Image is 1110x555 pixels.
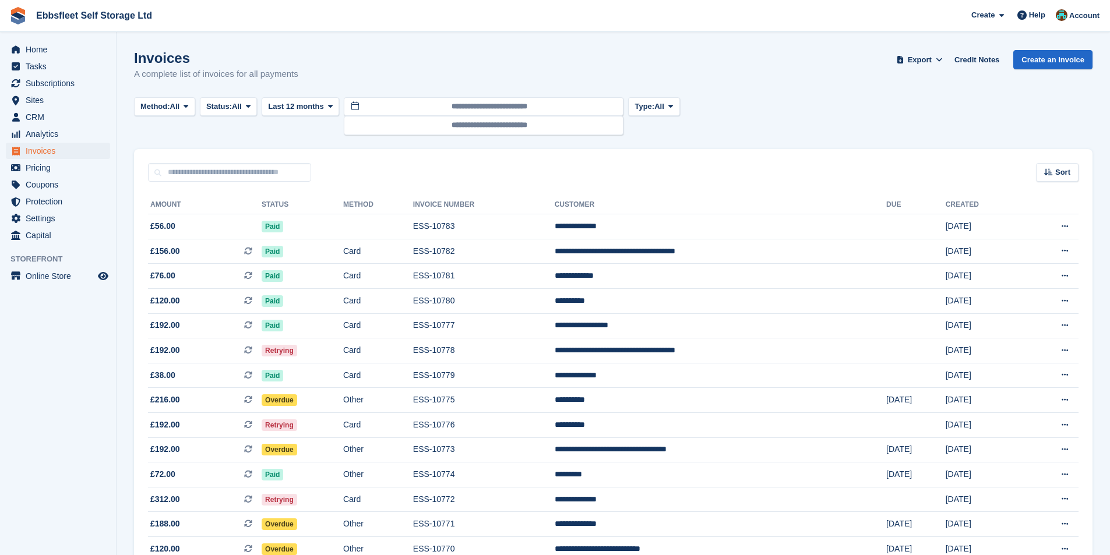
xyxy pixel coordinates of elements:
[1013,50,1093,69] a: Create an Invoice
[134,68,298,81] p: A complete list of invoices for all payments
[555,196,886,214] th: Customer
[26,41,96,58] span: Home
[6,176,110,193] a: menu
[413,437,555,462] td: ESS-10773
[343,437,413,462] td: Other
[9,7,27,24] img: stora-icon-8386f47178a22dfd0bd8f6a31ec36ba5ce8667c1dd55bd0f319d3a0aa187defe.svg
[946,512,1023,537] td: [DATE]
[232,101,242,112] span: All
[150,543,180,555] span: £120.00
[150,518,180,530] span: £188.00
[343,512,413,537] td: Other
[886,512,946,537] td: [DATE]
[31,6,157,25] a: Ebbsfleet Self Storage Ltd
[413,363,555,388] td: ESS-10779
[413,338,555,363] td: ESS-10778
[971,9,995,21] span: Create
[262,419,297,431] span: Retrying
[894,50,945,69] button: Export
[262,320,283,331] span: Paid
[262,469,283,480] span: Paid
[26,176,96,193] span: Coupons
[96,269,110,283] a: Preview store
[413,412,555,437] td: ESS-10776
[262,543,297,555] span: Overdue
[150,245,180,257] span: £156.00
[6,41,110,58] a: menu
[150,344,180,356] span: £192.00
[343,338,413,363] td: Card
[134,97,195,116] button: Method: All
[1055,167,1070,178] span: Sort
[26,193,96,210] span: Protection
[268,101,323,112] span: Last 12 months
[886,196,946,214] th: Due
[262,394,297,406] span: Overdue
[413,512,555,537] td: ESS-10771
[1056,9,1067,21] img: George Spring
[413,487,555,512] td: ESS-10772
[946,388,1023,413] td: [DATE]
[262,295,283,307] span: Paid
[413,313,555,338] td: ESS-10777
[26,58,96,75] span: Tasks
[10,253,116,265] span: Storefront
[26,268,96,284] span: Online Store
[150,270,175,282] span: £76.00
[26,160,96,176] span: Pricing
[150,220,175,232] span: £56.00
[6,227,110,243] a: menu
[946,264,1023,289] td: [DATE]
[262,444,297,455] span: Overdue
[413,462,555,487] td: ESS-10774
[6,268,110,284] a: menu
[343,288,413,313] td: Card
[262,518,297,530] span: Overdue
[635,101,654,112] span: Type:
[946,363,1023,388] td: [DATE]
[6,160,110,176] a: menu
[413,264,555,289] td: ESS-10781
[343,264,413,289] td: Card
[262,345,297,356] span: Retrying
[343,363,413,388] td: Card
[6,143,110,159] a: menu
[262,246,283,257] span: Paid
[150,419,180,431] span: £192.00
[170,101,180,112] span: All
[150,394,180,406] span: £216.00
[262,270,283,282] span: Paid
[946,313,1023,338] td: [DATE]
[886,462,946,487] td: [DATE]
[946,487,1023,512] td: [DATE]
[343,487,413,512] td: Card
[26,210,96,227] span: Settings
[950,50,1004,69] a: Credit Notes
[26,75,96,91] span: Subscriptions
[343,462,413,487] td: Other
[6,92,110,108] a: menu
[262,221,283,232] span: Paid
[343,196,413,214] th: Method
[150,319,180,331] span: £192.00
[150,443,180,455] span: £192.00
[946,462,1023,487] td: [DATE]
[6,75,110,91] a: menu
[413,288,555,313] td: ESS-10780
[150,369,175,381] span: £38.00
[886,388,946,413] td: [DATE]
[26,109,96,125] span: CRM
[413,214,555,239] td: ESS-10783
[134,50,298,66] h1: Invoices
[946,214,1023,239] td: [DATE]
[26,143,96,159] span: Invoices
[6,126,110,142] a: menu
[262,370,283,381] span: Paid
[946,196,1023,214] th: Created
[148,196,262,214] th: Amount
[1069,10,1100,22] span: Account
[343,412,413,437] td: Card
[26,227,96,243] span: Capital
[946,338,1023,363] td: [DATE]
[262,97,339,116] button: Last 12 months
